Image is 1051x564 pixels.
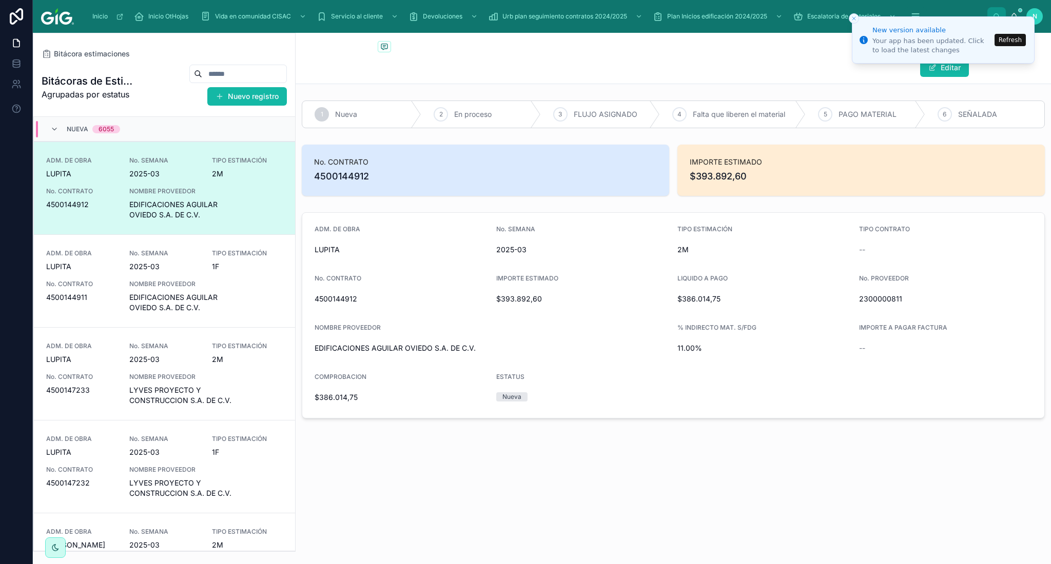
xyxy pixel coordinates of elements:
span: No. CONTRATO [314,157,657,167]
span: 4500144912 [315,294,488,304]
span: Vida en comunidad CISAC [215,12,291,21]
span: No. SEMANA [129,435,200,443]
span: No. CONTRATO [315,274,361,282]
div: Your app has been updated. Click to load the latest changes [872,36,991,55]
span: 2M [677,245,851,255]
span: LUPITA [46,354,117,365]
span: LYVES PROYECTO Y CONSTRUCCION S.A. DE C.V. [129,385,242,406]
span: TIPO CONTRATO [859,225,910,233]
span: No. CONTRATO [46,280,117,288]
span: Nueva [335,109,357,119]
span: En proceso [454,109,492,119]
span: Plan Inicios edificación 2024/2025 [667,12,767,21]
div: New version available [872,25,991,35]
span: Bitácora estimaciones [54,49,130,59]
img: App logo [41,8,74,25]
button: Nuevo registro [207,87,287,106]
button: Refresh [995,34,1026,46]
span: Inicio OtHojas [148,12,188,21]
span: 2300000811 [859,294,1033,304]
span: No. SEMANA [129,528,200,536]
a: ADM. DE OBRALUPITANo. SEMANA2025-03TIPO ESTIMACIÓN1FNo. CONTRATO4500147232NOMBRE PROVEEDORLYVES P... [34,420,295,513]
h1: Bitácoras de Estimaciones [42,74,140,88]
span: 4500144911 [46,292,117,303]
span: FLUJO ASIGNADO [574,109,637,119]
span: ADM. DE OBRA [315,225,360,233]
div: scrollable content [82,5,987,28]
a: Bitácora estimaciones [42,49,130,59]
a: Vida en comunidad CISAC [198,7,312,26]
span: 4 [677,110,682,118]
a: ADM. DE OBRALUPITANo. SEMANA2025-03TIPO ESTIMACIÓN2MNo. CONTRATO4500147233NOMBRE PROVEEDORLYVES P... [34,327,295,420]
a: Escalatoria de materiales [790,7,901,26]
span: 2M [212,540,283,550]
span: 1F [212,261,283,272]
span: 2 [439,110,443,118]
span: 4500147232 [46,478,117,488]
span: No. CONTRATO [46,373,117,381]
span: % INDIRECTO MAT. S/FDG [677,324,756,331]
span: TIPO ESTIMACIÓN [677,225,732,233]
span: Agrupadas por estatus [42,88,140,100]
span: TIPO ESTIMACIÓN [212,342,283,350]
span: NOMBRE PROVEEDOR [129,187,242,195]
span: [PERSON_NAME] [46,540,117,550]
span: 2025-03 [496,245,670,255]
span: Servicio al cliente [331,12,383,21]
span: 4500147233 [46,385,117,395]
span: Urb plan seguimiento contratos 2024/2025 [502,12,627,21]
span: LUPITA [315,245,488,255]
a: Urb plan seguimiento contratos 2024/2025 [485,7,648,26]
span: EDIFICACIONES AGUILAR OVIEDO S.A. DE C.V. [315,343,669,353]
span: NOMBRE PROVEEDOR [129,280,242,288]
a: Plan Inicios edificación 2024/2025 [650,7,788,26]
button: Close toast [849,13,859,24]
span: 2025-03 [129,169,200,179]
span: No. SEMANA [496,225,535,233]
span: Devoluciones [423,12,462,21]
span: ESTATUS [496,373,524,380]
span: Nueva [67,125,88,133]
span: No. CONTRATO [46,466,117,474]
span: Falta que liberen el material [693,109,785,119]
span: -- [859,245,865,255]
span: No. PROVEEDOR [859,274,909,282]
span: -- [859,343,865,353]
span: IMPORTE ESTIMADO [496,274,558,282]
span: $393.892,60 [690,169,1033,184]
span: LIQUIDO A PAGO [677,274,728,282]
span: Escalatoria de materiales [807,12,881,21]
span: 6 [943,110,946,118]
span: No. CONTRATO [46,187,117,195]
span: 2025-03 [129,261,200,272]
span: 2M [212,354,283,365]
span: 3 [558,110,562,118]
span: 11.00% [677,343,851,353]
span: No. SEMANA [129,342,200,350]
a: Inicio [87,7,129,26]
button: Editar [920,58,969,77]
span: 4500144912 [46,199,117,210]
span: 1F [212,447,283,457]
span: ADM. DE OBRA [46,528,117,536]
a: Servicio al cliente [314,7,403,26]
span: ADM. DE OBRA [46,156,117,165]
span: COMPROBACION [315,373,366,380]
span: N [1033,12,1037,21]
span: NOMBRE PROVEEDOR [129,466,242,474]
div: 6055 [99,125,114,133]
span: LUPITA [46,261,117,272]
span: TIPO ESTIMACIÓN [212,156,283,165]
a: ADM. DE OBRALUPITANo. SEMANA2025-03TIPO ESTIMACIÓN2MNo. CONTRATO4500144912NOMBRE PROVEEDOREDIFICA... [34,142,295,234]
span: PAGO MATERIAL [839,109,897,119]
span: 5 [824,110,827,118]
span: 2025-03 [129,354,200,365]
span: $386.014,75 [315,392,488,402]
span: Inicio [92,12,108,21]
span: No. SEMANA [129,156,200,165]
span: 2025-03 [129,447,200,457]
span: IMPORTE ESTIMADO [690,157,1033,167]
span: ADM. DE OBRA [46,249,117,257]
span: 4500144912 [314,169,657,184]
